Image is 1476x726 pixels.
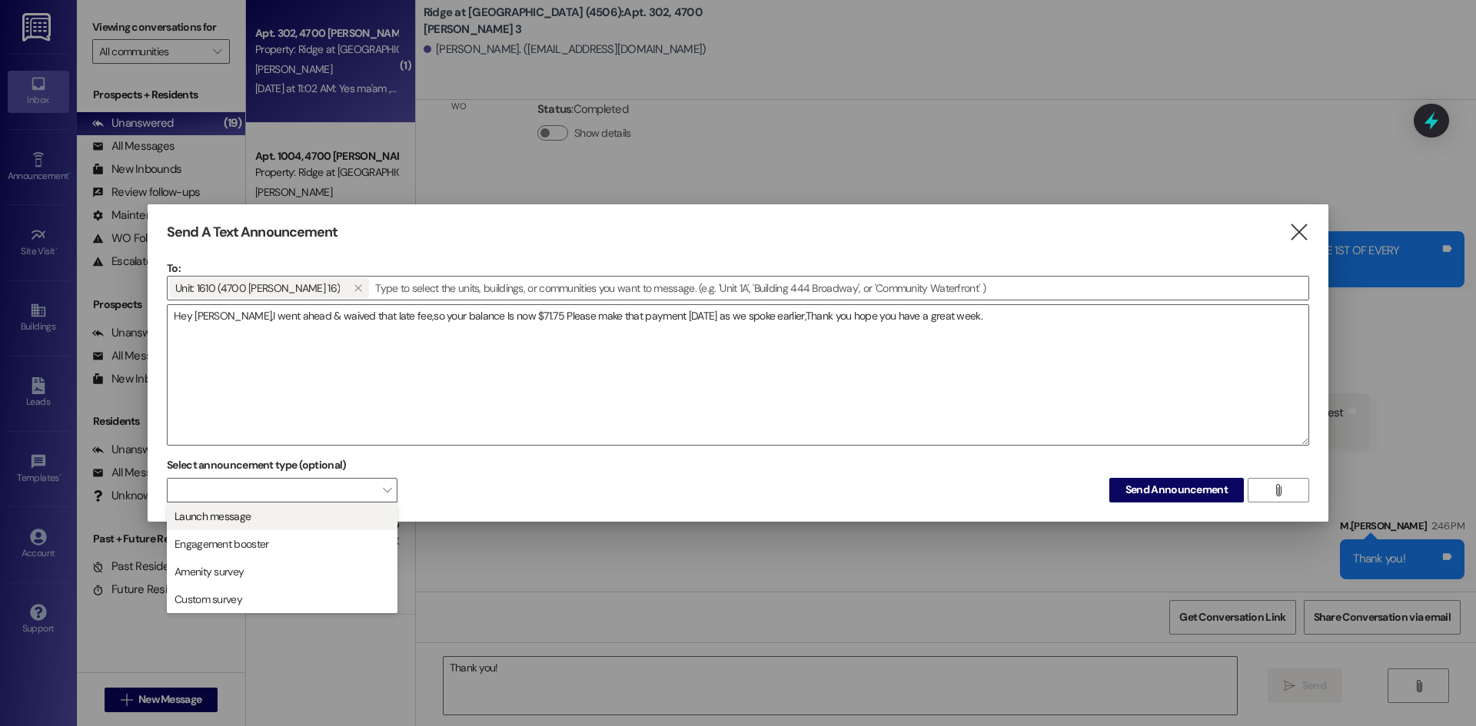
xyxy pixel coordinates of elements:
i:  [354,282,362,294]
span: Amenity survey [175,564,244,579]
div: Hey [PERSON_NAME],I went ahead & waived that late fee,so your balance Is now $71.75 Please make t... [167,304,1309,446]
textarea: Hey [PERSON_NAME],I went ahead & waived that late fee,so your balance Is now $71.75 Please make t... [168,305,1308,445]
span: Launch message [175,509,251,524]
button: Unit: 1610 (4700 Stringfellow 16) [346,278,369,298]
i:  [1288,224,1309,240]
span: Unit: 1610 (4700 Stringfellow 16) [175,278,340,298]
label: Select announcement type (optional) [167,453,347,477]
p: To: [167,260,1309,276]
h3: Send A Text Announcement [167,224,337,241]
button: Send Announcement [1109,478,1244,502]
i:  [1272,484,1284,496]
input: Type to select the units, buildings, or communities you want to message. (e.g. 'Unit 1A', 'Buildi... [371,277,1308,300]
span: Send Announcement [1125,482,1228,498]
span: Engagement booster [175,536,268,552]
span: Custom survey [175,592,242,607]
